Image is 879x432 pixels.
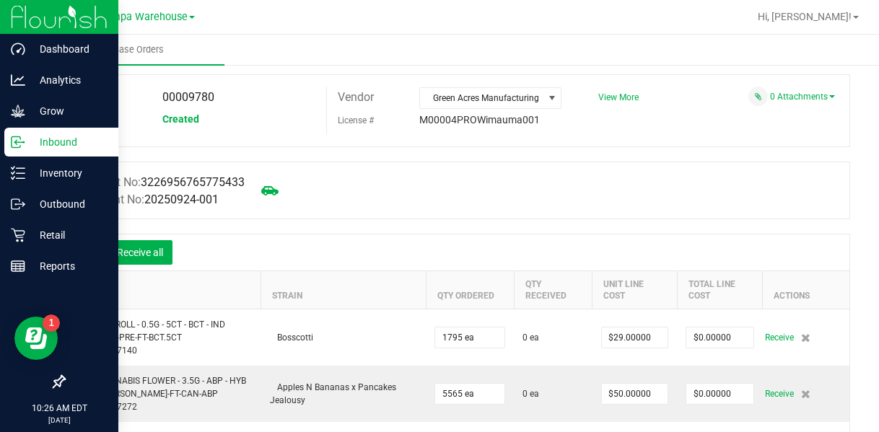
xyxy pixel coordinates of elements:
[11,73,25,87] inline-svg: Analytics
[25,257,112,275] p: Reports
[426,270,514,309] th: Qty Ordered
[162,113,199,125] span: Created
[25,195,112,213] p: Outbound
[100,11,188,23] span: Tampa Warehouse
[6,415,112,426] p: [DATE]
[592,270,678,309] th: Unit Line Cost
[686,327,753,348] input: $0.00000
[75,191,219,208] label: Shipment No:
[522,331,539,344] span: 0 ea
[770,92,835,102] a: 0 Attachments
[144,193,219,206] span: 20250924-001
[11,166,25,180] inline-svg: Inventory
[11,259,25,273] inline-svg: Reports
[25,133,112,151] p: Inbound
[65,270,261,309] th: Item
[514,270,592,309] th: Qty Received
[419,114,540,125] span: M00004PROWimauma001
[74,374,253,413] div: FT - CANNABIS FLOWER - 3.5G - ABP - HYB SKU: [PERSON_NAME]-FT-CAN-ABP Part: 1017272
[108,240,172,265] button: Receive all
[677,270,763,309] th: Total Line Cost
[270,332,313,343] span: Bosscotti
[25,40,112,58] p: Dashboard
[35,35,224,65] a: Purchase Orders
[43,314,60,332] iframe: Resource center unread badge
[765,329,794,346] span: Receive
[6,402,112,415] p: 10:26 AM EDT
[763,270,849,309] th: Actions
[261,270,426,309] th: Strain
[11,104,25,118] inline-svg: Grow
[598,92,639,102] a: View More
[270,382,396,405] span: Apples N Bananas x Pancakes Jealousy
[748,87,768,106] span: Attach a document
[75,174,245,191] label: Manifest No:
[74,318,253,357] div: FT - PRE-ROLL - 0.5G - 5CT - BCT - IND SKU: FLO-PRE-FT-BCT.5CT Part: 1017140
[25,226,112,244] p: Retail
[765,385,794,402] span: Receive
[76,43,183,56] span: Purchase Orders
[602,384,668,404] input: $0.00000
[11,135,25,149] inline-svg: Inbound
[420,88,543,108] span: Green Acres Manufacturing
[11,197,25,211] inline-svg: Outbound
[25,102,112,120] p: Grow
[758,11,852,22] span: Hi, [PERSON_NAME]!
[11,42,25,56] inline-svg: Dashboard
[338,110,374,131] label: License #
[11,228,25,242] inline-svg: Retail
[25,71,112,89] p: Analytics
[141,175,245,189] span: 3226956765775433
[435,384,504,404] input: 0 ea
[14,317,58,360] iframe: Resource center
[435,327,504,348] input: 0 ea
[338,87,374,108] label: Vendor
[162,90,214,104] span: 00009780
[522,387,539,400] span: 0 ea
[255,176,284,205] span: Mark as not Arrived
[25,164,112,182] p: Inventory
[686,384,753,404] input: $0.00000
[602,327,668,348] input: $0.00000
